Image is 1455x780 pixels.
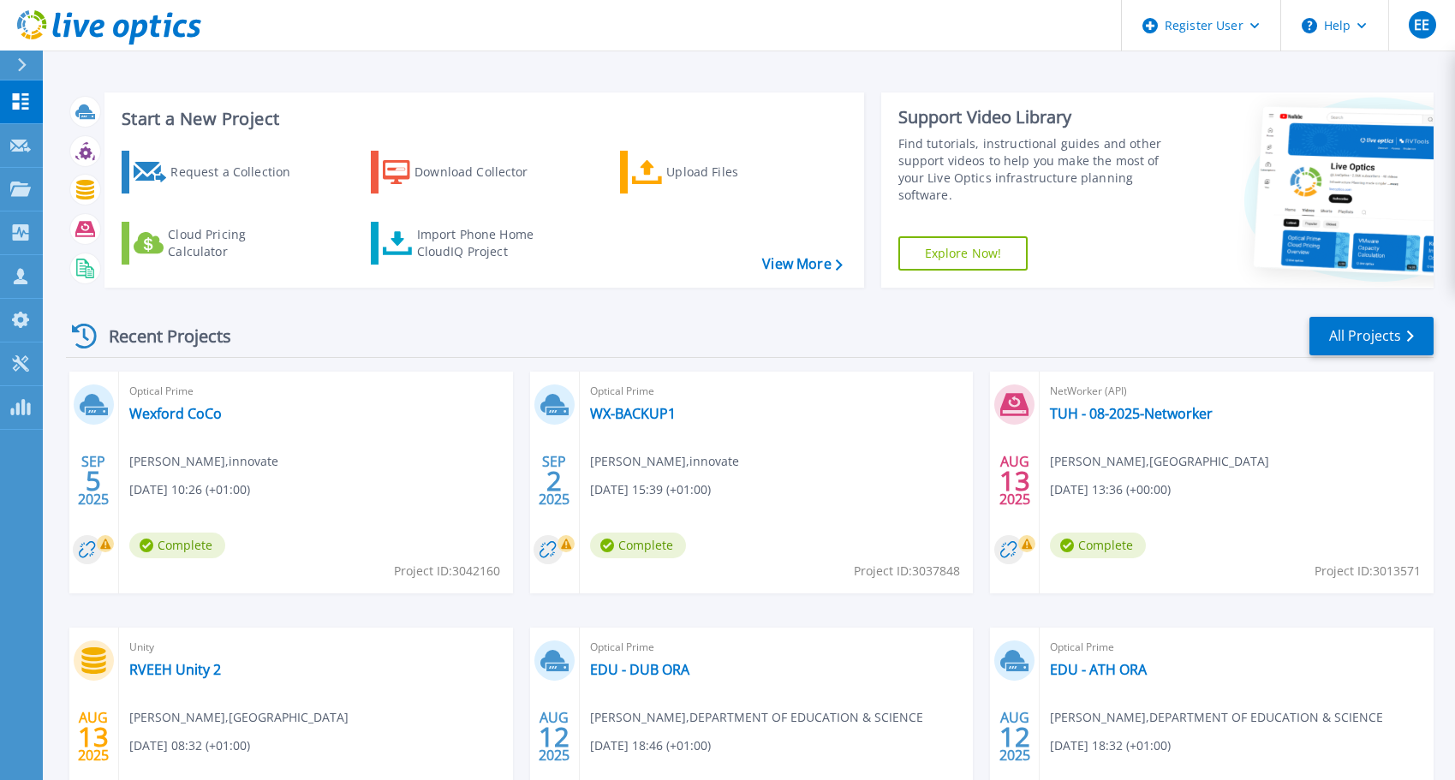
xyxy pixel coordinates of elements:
[999,706,1031,768] div: AUG 2025
[417,226,551,260] div: Import Phone Home CloudIQ Project
[129,736,250,755] span: [DATE] 08:32 (+01:00)
[1414,18,1429,32] span: EE
[999,729,1030,744] span: 12
[666,155,803,189] div: Upload Files
[129,708,349,727] span: [PERSON_NAME] , [GEOGRAPHIC_DATA]
[77,706,110,768] div: AUG 2025
[371,151,562,194] a: Download Collector
[590,638,963,657] span: Optical Prime
[1050,533,1146,558] span: Complete
[539,729,569,744] span: 12
[122,222,313,265] a: Cloud Pricing Calculator
[1050,638,1423,657] span: Optical Prime
[86,473,101,488] span: 5
[394,562,500,581] span: Project ID: 3042160
[590,405,676,422] a: WX-BACKUP1
[129,382,503,401] span: Optical Prime
[414,155,552,189] div: Download Collector
[590,708,923,727] span: [PERSON_NAME] , DEPARTMENT OF EDUCATION & SCIENCE
[1050,736,1171,755] span: [DATE] 18:32 (+01:00)
[1050,382,1423,401] span: NetWorker (API)
[590,480,711,499] span: [DATE] 15:39 (+01:00)
[66,315,254,357] div: Recent Projects
[898,236,1029,271] a: Explore Now!
[1050,452,1269,471] span: [PERSON_NAME] , [GEOGRAPHIC_DATA]
[1050,405,1213,422] a: TUH - 08-2025-Networker
[1050,708,1383,727] span: [PERSON_NAME] , DEPARTMENT OF EDUCATION & SCIENCE
[1309,317,1434,355] a: All Projects
[620,151,811,194] a: Upload Files
[898,135,1178,204] div: Find tutorials, instructional guides and other support videos to help you make the most of your L...
[168,226,305,260] div: Cloud Pricing Calculator
[122,151,313,194] a: Request a Collection
[590,661,689,678] a: EDU - DUB ORA
[1315,562,1421,581] span: Project ID: 3013571
[590,533,686,558] span: Complete
[129,661,221,678] a: RVEEH Unity 2
[129,638,503,657] span: Unity
[1050,661,1147,678] a: EDU - ATH ORA
[129,405,222,422] a: Wexford CoCo
[590,382,963,401] span: Optical Prime
[170,155,307,189] div: Request a Collection
[546,473,562,488] span: 2
[590,736,711,755] span: [DATE] 18:46 (+01:00)
[538,706,570,768] div: AUG 2025
[999,450,1031,512] div: AUG 2025
[78,729,109,744] span: 13
[129,452,278,471] span: [PERSON_NAME] , innovate
[999,473,1030,488] span: 13
[590,452,739,471] span: [PERSON_NAME] , innovate
[762,256,842,272] a: View More
[854,562,960,581] span: Project ID: 3037848
[122,110,842,128] h3: Start a New Project
[129,480,250,499] span: [DATE] 10:26 (+01:00)
[129,533,225,558] span: Complete
[538,450,570,512] div: SEP 2025
[1050,480,1171,499] span: [DATE] 13:36 (+00:00)
[898,106,1178,128] div: Support Video Library
[77,450,110,512] div: SEP 2025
